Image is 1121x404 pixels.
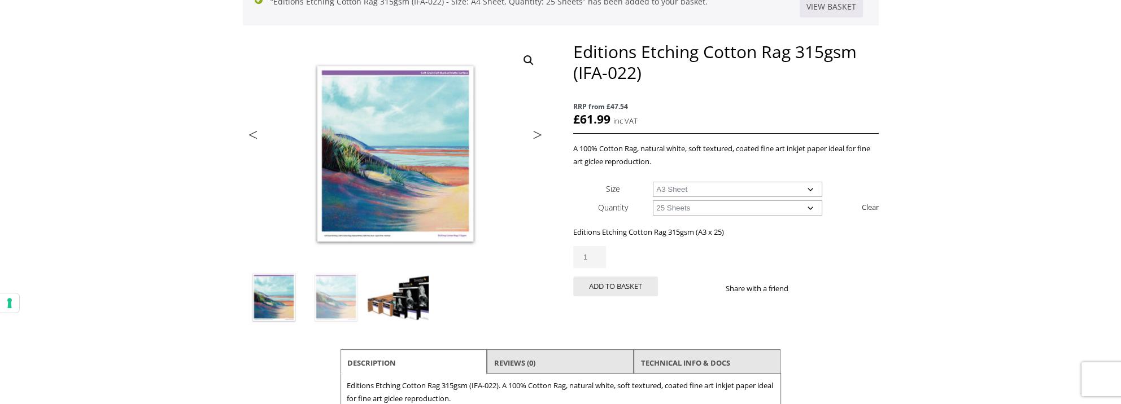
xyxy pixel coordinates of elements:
h1: Editions Etching Cotton Rag 315gsm (IFA-022) [573,41,878,83]
span: RRP from £47.54 [573,100,878,113]
a: TECHNICAL INFO & DOCS [641,353,730,373]
label: Quantity [598,202,628,213]
img: Editions Etching Cotton Rag 315gsm (IFA-022) [243,267,304,328]
p: Editions Etching Cotton Rag 315gsm (A3 x 25) [573,226,878,239]
bdi: 61.99 [573,111,610,127]
p: A 100% Cotton Rag, natural white, soft textured, coated fine art inkjet paper ideal for fine art ... [573,142,878,168]
img: email sharing button [829,284,838,293]
a: Description [347,353,396,373]
input: Product quantity [573,246,606,268]
p: Share with a friend [726,282,802,295]
a: View full-screen image gallery [518,50,539,71]
span: £ [573,111,580,127]
button: Add to basket [573,276,658,296]
a: Clear options [862,198,879,216]
img: facebook sharing button [802,284,811,293]
img: Editions Etching Cotton Rag 315gsm (IFA-022) - Image 3 [368,267,429,328]
img: Editions Etching Cotton Rag 315gsm (IFA-022) - Image 2 [306,267,367,328]
img: twitter sharing button [815,284,825,293]
a: Reviews (0) [494,353,535,373]
label: Size [606,183,620,194]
